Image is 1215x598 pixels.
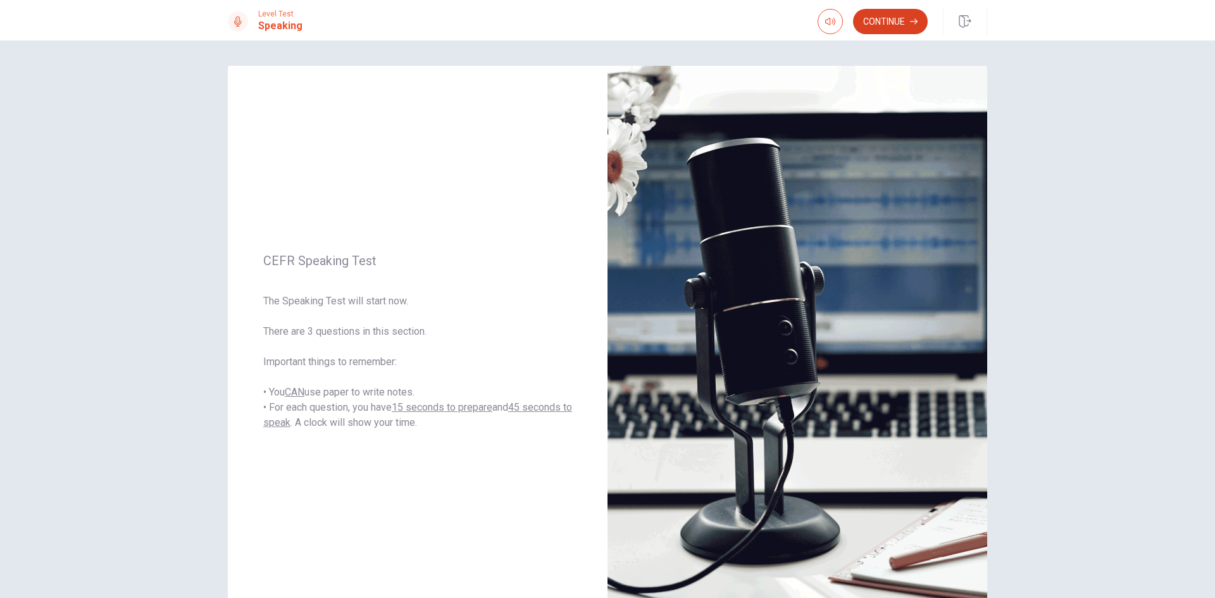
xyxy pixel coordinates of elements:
[285,386,304,398] u: CAN
[263,294,572,430] span: The Speaking Test will start now. There are 3 questions in this section. Important things to reme...
[258,9,302,18] span: Level Test
[258,18,302,34] h1: Speaking
[853,9,928,34] button: Continue
[263,253,572,268] span: CEFR Speaking Test
[392,401,492,413] u: 15 seconds to prepare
